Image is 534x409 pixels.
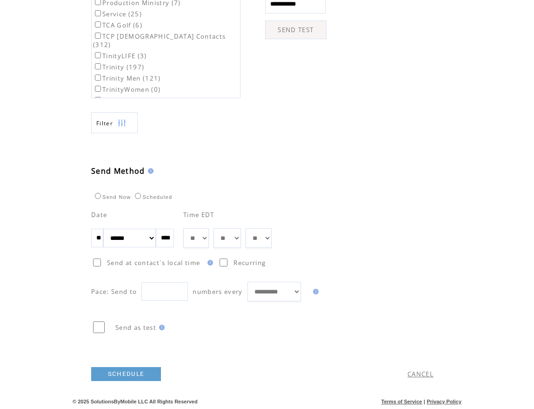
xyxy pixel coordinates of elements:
[95,21,101,27] input: TCA Golf (6)
[183,211,214,219] span: Time EDT
[381,399,422,404] a: Terms of Service
[156,325,165,330] img: help.gif
[95,33,101,39] input: TCP [DEMOGRAPHIC_DATA] Contacts (312)
[145,168,154,174] img: help.gif
[96,119,113,127] span: Show filters
[95,86,101,92] input: TrinityWomen (0)
[427,399,461,404] a: Privacy Policy
[93,63,144,71] label: Trinity (197)
[310,289,319,294] img: help.gif
[95,63,101,69] input: Trinity (197)
[91,287,137,296] span: Pace: Send to
[93,194,131,200] label: Send Now
[73,399,198,404] span: © 2025 SolutionsByMobile LLC All Rights Reserved
[95,75,101,81] input: Trinity Men (121)
[93,32,226,49] label: TCP [DEMOGRAPHIC_DATA] Contacts (312)
[424,399,425,404] span: |
[91,211,107,219] span: Date
[205,260,213,266] img: help.gif
[93,21,142,29] label: TCA Golf (6)
[193,287,242,296] span: numbers every
[93,10,142,18] label: Service (25)
[93,96,140,105] label: YACity (50)
[234,259,266,267] span: Recurring
[115,323,156,332] span: Send as test
[95,193,101,199] input: Send Now
[135,193,141,199] input: Scheduled
[407,370,434,378] a: CANCEL
[91,166,145,176] span: Send Method
[95,10,101,16] input: Service (25)
[95,97,101,103] input: YACity (50)
[265,20,327,39] a: SEND TEST
[91,112,138,133] a: Filter
[93,52,147,60] label: TinityLIFE (3)
[133,194,172,200] label: Scheduled
[93,85,160,94] label: TrinityWomen (0)
[93,74,161,82] label: Trinity Men (121)
[91,367,161,381] a: SCHEDULE
[107,259,200,267] span: Send at contact`s local time
[118,113,126,134] img: filters.png
[95,52,101,58] input: TinityLIFE (3)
